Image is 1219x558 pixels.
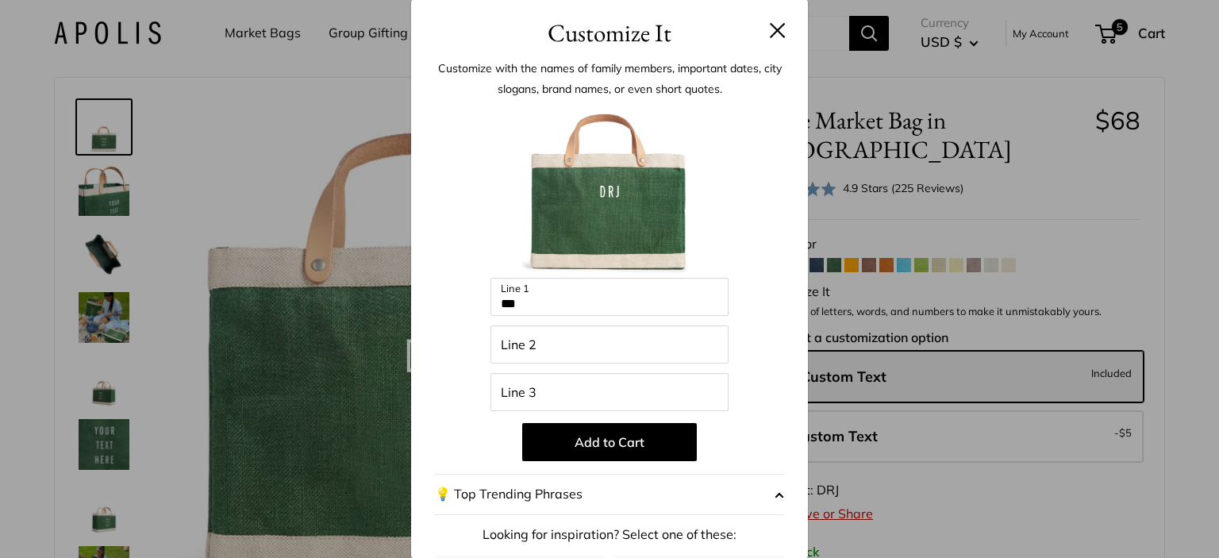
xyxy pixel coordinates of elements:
button: 💡 Top Trending Phrases [435,474,784,515]
button: Add to Cart [522,423,697,461]
p: Customize with the names of family members, important dates, city slogans, brand names, or even s... [435,58,784,99]
img: customizer-prod [522,103,697,278]
p: Looking for inspiration? Select one of these: [435,523,784,547]
h3: Customize It [435,14,784,52]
